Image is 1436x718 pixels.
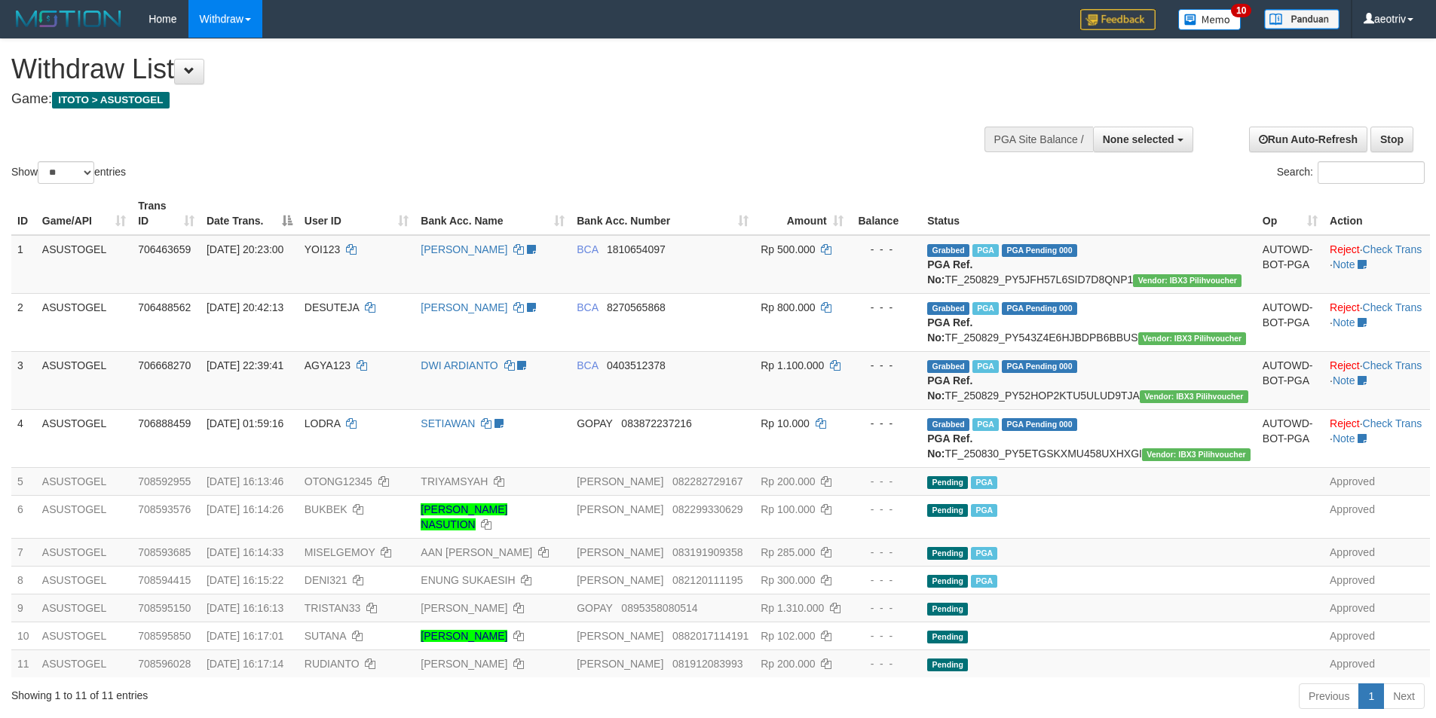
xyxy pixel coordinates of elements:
[305,546,375,558] span: MISELGEMOY
[421,301,507,313] a: [PERSON_NAME]
[1257,192,1324,235] th: Op: activate to sort column ascending
[856,502,916,517] div: - - -
[11,594,36,622] td: 9
[927,547,968,560] span: Pending
[577,475,663,487] span: [PERSON_NAME]
[138,658,191,670] span: 708596028
[11,54,942,84] h1: Withdraw List
[1333,432,1355,445] a: Note
[927,302,969,315] span: Grabbed
[36,293,132,351] td: ASUSTOGEL
[36,192,132,235] th: Game/API: activate to sort column ascending
[856,656,916,671] div: - - -
[1002,360,1077,373] span: PGA Pending
[1330,301,1360,313] a: Reject
[421,417,475,429] a: SETIAWAN
[856,242,916,257] div: - - -
[207,658,283,670] span: [DATE] 16:17:14
[207,546,283,558] span: [DATE] 16:14:33
[11,235,36,294] td: 1
[971,547,997,560] span: Marked by aeophou
[1324,622,1430,649] td: Approved
[421,503,507,530] a: [PERSON_NAME] NASUTION
[1363,359,1422,371] a: Check Trans
[1178,9,1242,30] img: Button%20Memo.svg
[36,566,132,594] td: ASUSTOGEL
[36,594,132,622] td: ASUSTOGEL
[138,602,191,614] span: 708595150
[921,409,1257,467] td: TF_250830_PY5ETGSKXMU458UXHXGI
[11,495,36,538] td: 6
[207,630,283,642] span: [DATE] 16:17:01
[36,235,132,294] td: ASUSTOGEL
[1330,359,1360,371] a: Reject
[856,474,916,489] div: - - -
[672,475,742,487] span: Copy 082282729167 to clipboard
[1002,302,1077,315] span: PGA Pending
[207,243,283,255] span: [DATE] 20:23:00
[1330,417,1360,429] a: Reject
[299,192,415,235] th: User ID: activate to sort column ascending
[305,658,360,670] span: RUDIANTO
[305,475,372,487] span: OTONG12345
[421,243,507,255] a: [PERSON_NAME]
[927,418,969,431] span: Grabbed
[1249,127,1367,152] a: Run Auto-Refresh
[607,301,666,313] span: Copy 8270565868 to clipboard
[207,359,283,371] span: [DATE] 22:39:41
[11,192,36,235] th: ID
[761,503,815,515] span: Rp 100.000
[927,432,972,460] b: PGA Ref. No:
[971,476,997,489] span: Marked by aeophou
[207,417,283,429] span: [DATE] 01:59:16
[856,300,916,315] div: - - -
[1080,9,1156,30] img: Feedback.jpg
[138,417,191,429] span: 706888459
[672,630,749,642] span: Copy 0882017114191 to clipboard
[36,351,132,409] td: ASUSTOGEL
[1324,566,1430,594] td: Approved
[921,235,1257,294] td: TF_250829_PY5JFH57L6SID7D8QNP1
[856,416,916,431] div: - - -
[11,682,587,703] div: Showing 1 to 11 of 11 entries
[672,574,742,586] span: Copy 082120111195 to clipboard
[138,243,191,255] span: 706463659
[1324,351,1430,409] td: · ·
[1370,127,1413,152] a: Stop
[577,658,663,670] span: [PERSON_NAME]
[36,622,132,649] td: ASUSTOGEL
[1324,293,1430,351] td: · ·
[11,467,36,495] td: 5
[761,475,815,487] span: Rp 200.000
[1231,4,1251,17] span: 10
[421,602,507,614] a: [PERSON_NAME]
[621,602,697,614] span: Copy 0895358080514 to clipboard
[577,503,663,515] span: [PERSON_NAME]
[577,359,598,371] span: BCA
[1324,495,1430,538] td: Approved
[972,244,999,257] span: Marked by aeoafif
[1324,594,1430,622] td: Approved
[1257,235,1324,294] td: AUTOWD-BOT-PGA
[856,358,916,373] div: - - -
[856,628,916,643] div: - - -
[850,192,922,235] th: Balance
[207,301,283,313] span: [DATE] 20:42:13
[36,495,132,538] td: ASUSTOGEL
[761,243,815,255] span: Rp 500.000
[138,546,191,558] span: 708593685
[1333,374,1355,386] a: Note
[856,600,916,616] div: - - -
[11,409,36,467] td: 4
[1324,192,1430,235] th: Action
[305,301,359,313] span: DESUTEJA
[138,574,191,586] span: 708594415
[672,503,742,515] span: Copy 082299330629 to clipboard
[1257,293,1324,351] td: AUTOWD-BOT-PGA
[577,301,598,313] span: BCA
[927,504,968,517] span: Pending
[856,573,916,588] div: - - -
[971,575,997,588] span: Marked by aeoheing
[761,630,815,642] span: Rp 102.000
[984,127,1093,152] div: PGA Site Balance /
